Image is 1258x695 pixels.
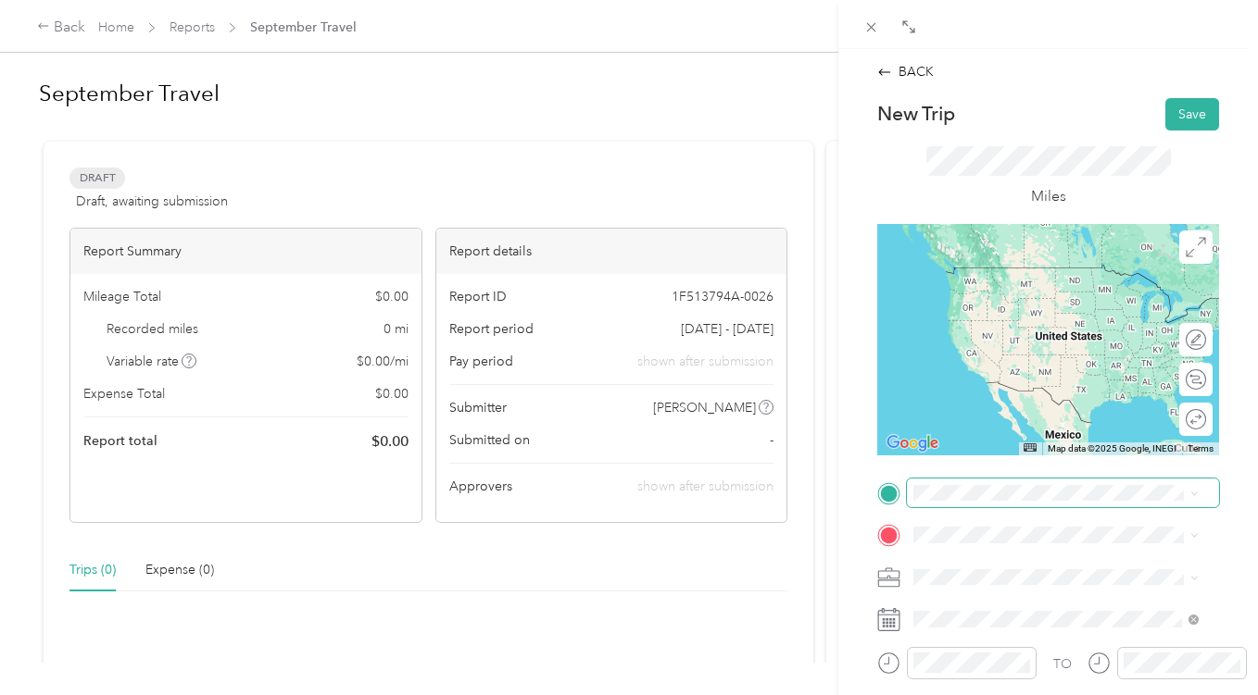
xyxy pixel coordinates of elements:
p: New Trip [877,101,955,127]
button: Keyboard shortcuts [1024,443,1037,452]
div: TO [1053,654,1072,674]
img: Google [882,431,943,455]
iframe: Everlance-gr Chat Button Frame [1154,591,1258,695]
button: Save [1165,98,1219,130]
a: Open this area in Google Maps (opens a new window) [882,431,943,455]
div: BACK [877,62,934,81]
span: Map data ©2025 Google, INEGI [1048,443,1176,453]
p: Miles [1031,185,1066,208]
